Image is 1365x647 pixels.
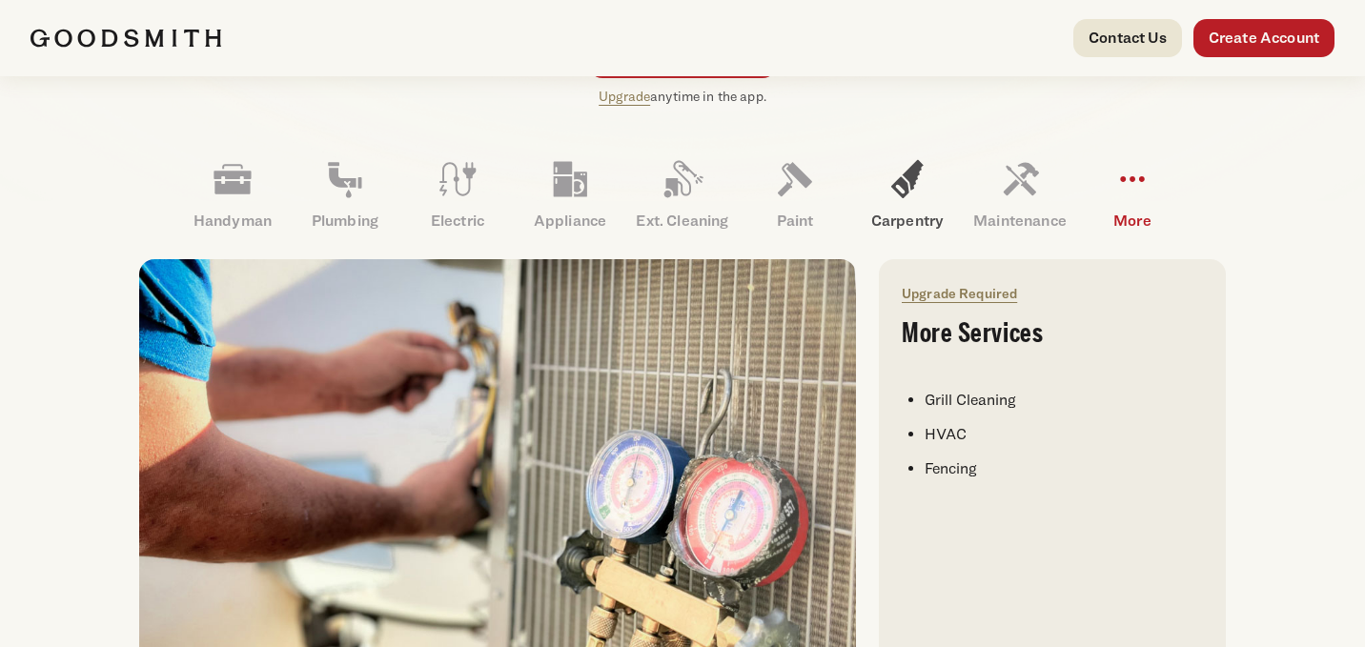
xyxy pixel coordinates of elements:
p: anytime in the app. [599,86,766,108]
img: Goodsmith [31,29,221,48]
a: Carpentry [851,145,964,244]
a: Maintenance [964,145,1076,244]
p: Maintenance [964,210,1076,233]
p: Paint [739,210,851,233]
p: Carpentry [851,210,964,233]
a: Handyman [176,145,289,244]
a: Upgrade Required [902,285,1017,301]
a: Upgrade [599,88,650,104]
p: More [1076,210,1189,233]
a: Ext. Cleaning [626,145,739,244]
a: Create Account [1193,19,1334,57]
a: Electric [401,145,514,244]
a: Contact Us [1073,19,1182,57]
p: Appliance [514,210,626,233]
a: Paint [739,145,851,244]
a: More [1076,145,1189,244]
p: Electric [401,210,514,233]
li: Fencing [925,457,1203,480]
a: Appliance [514,145,626,244]
p: Handyman [176,210,289,233]
h3: More Services [902,320,1203,347]
li: Grill Cleaning [925,389,1203,412]
li: HVAC [925,423,1203,446]
a: Plumbing [289,145,401,244]
p: Plumbing [289,210,401,233]
p: Ext. Cleaning [626,210,739,233]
